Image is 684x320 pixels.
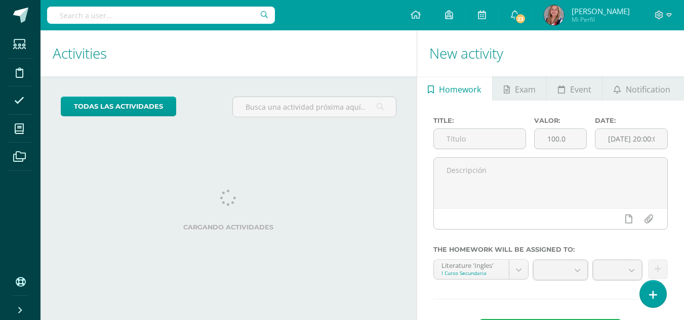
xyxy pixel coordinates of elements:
input: Título [434,129,526,149]
a: Notification [602,76,681,101]
span: Mi Perfil [572,15,630,24]
span: Notification [626,77,670,102]
input: Fecha de entrega [595,129,667,149]
div: Literature 'Ingles' [441,260,501,269]
span: [PERSON_NAME] [572,6,630,16]
label: Cargando actividades [61,223,396,231]
a: Event [547,76,602,101]
label: The homework will be assigned to: [433,246,668,253]
label: Valor: [534,117,587,124]
h1: Activities [53,30,405,76]
input: Busca una actividad próxima aquí... [233,97,395,117]
a: todas las Actividades [61,97,176,116]
label: Title: [433,117,527,124]
span: Event [570,77,591,102]
label: Date: [595,117,668,124]
a: Exam [493,76,546,101]
span: Homework [439,77,481,102]
a: Literature 'Ingles'I Curso Secundaria [434,260,528,279]
span: 23 [515,13,526,24]
input: Puntos máximos [535,129,586,149]
span: Exam [515,77,536,102]
div: I Curso Secundaria [441,269,501,277]
a: Homework [417,76,492,101]
input: Search a user… [47,7,275,24]
img: c7f2227723096bbe4d84f52108c4ec4a.png [544,5,564,25]
h1: New activity [429,30,672,76]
